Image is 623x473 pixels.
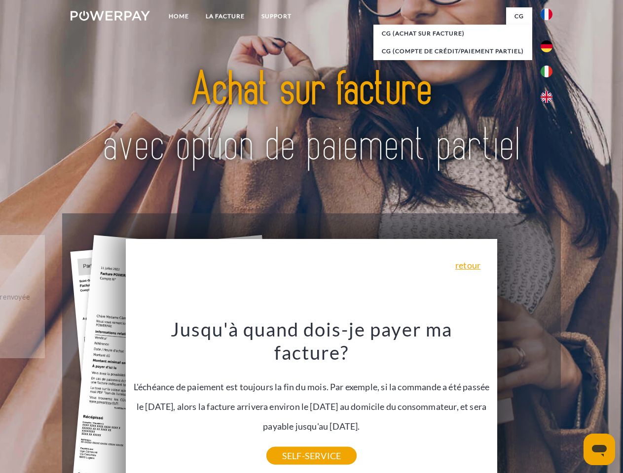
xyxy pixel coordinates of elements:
[373,25,532,42] a: CG (achat sur facture)
[132,317,492,365] h3: Jusqu'à quand dois-je payer ma facture?
[584,434,615,465] iframe: Bouton de lancement de la fenêtre de messagerie
[266,447,357,465] a: SELF-SERVICE
[541,91,552,103] img: en
[541,66,552,77] img: it
[253,7,300,25] a: Support
[160,7,197,25] a: Home
[373,42,532,60] a: CG (Compte de crédit/paiement partiel)
[197,7,253,25] a: LA FACTURE
[455,261,480,270] a: retour
[132,317,492,456] div: L'échéance de paiement est toujours la fin du mois. Par exemple, si la commande a été passée le [...
[541,8,552,20] img: fr
[94,47,529,189] img: title-powerpay_fr.svg
[541,40,552,52] img: de
[71,11,150,21] img: logo-powerpay-white.svg
[506,7,532,25] a: CG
